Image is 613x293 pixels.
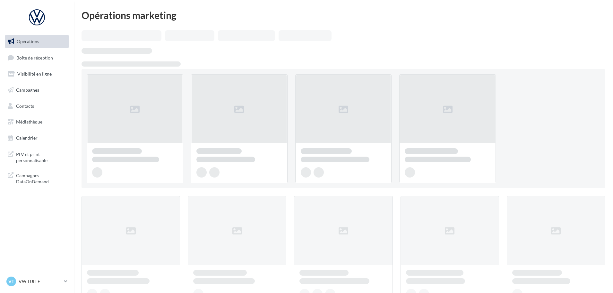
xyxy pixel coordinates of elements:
span: VT [8,278,14,285]
a: Campagnes [4,83,70,97]
span: PLV et print personnalisable [16,150,66,164]
a: Calendrier [4,131,70,145]
a: Contacts [4,99,70,113]
span: Campagnes DataOnDemand [16,171,66,185]
span: Opérations [17,39,39,44]
span: Calendrier [16,135,38,141]
a: Médiathèque [4,115,70,129]
a: Opérations [4,35,70,48]
a: Boîte de réception [4,51,70,65]
div: Opérations marketing [82,10,605,20]
a: VT VW TULLE [5,275,69,288]
span: Visibilité en ligne [17,71,52,77]
span: Campagnes [16,87,39,93]
span: Boîte de réception [16,55,53,60]
p: VW TULLE [19,278,61,285]
a: PLV et print personnalisable [4,147,70,166]
a: Campagnes DataOnDemand [4,169,70,188]
span: Médiathèque [16,119,42,124]
span: Contacts [16,103,34,108]
a: Visibilité en ligne [4,67,70,81]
